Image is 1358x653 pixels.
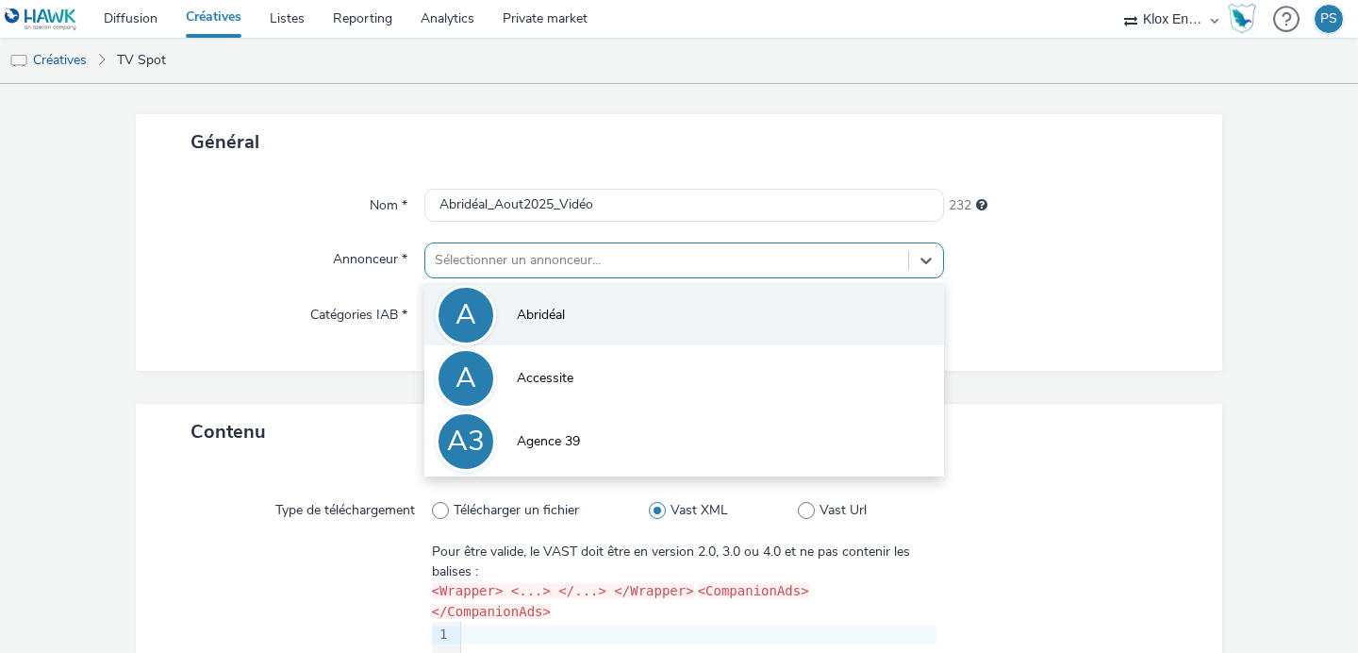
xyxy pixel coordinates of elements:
[432,583,694,598] code: <Wrapper> <...> </...> </Wrapper>
[455,289,476,342] div: A
[432,626,451,645] div: 1
[976,196,987,215] div: 255 caractères maximum
[362,189,415,215] label: Nom *
[455,352,476,405] div: A
[454,501,579,520] span: Télécharger un fichier
[432,583,809,618] code: <CompanionAds> </CompanionAds>
[949,196,971,215] span: 232
[9,52,28,71] img: tv
[424,189,944,222] input: Nom
[190,419,266,444] span: Contenu
[108,38,175,83] a: TV Spot
[517,369,573,388] span: Accessite
[1228,4,1264,34] a: Hawk Academy
[671,501,728,520] span: Vast XML
[1228,4,1256,34] img: Hawk Academy
[1320,5,1337,33] div: PS
[303,298,415,325] label: Catégories IAB *
[190,129,259,155] span: Général
[517,306,565,325] span: Abridéal
[432,543,936,581] div: Pour être valide, le VAST doit être en version 2.0, 3.0 ou 4.0 et ne pas contenir les balises :
[447,415,485,468] div: A3
[820,501,867,520] span: Vast Url
[325,243,415,269] label: Annonceur *
[517,432,580,451] span: Agence 39
[5,8,77,31] img: undefined Logo
[268,494,422,520] label: Type de téléchargement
